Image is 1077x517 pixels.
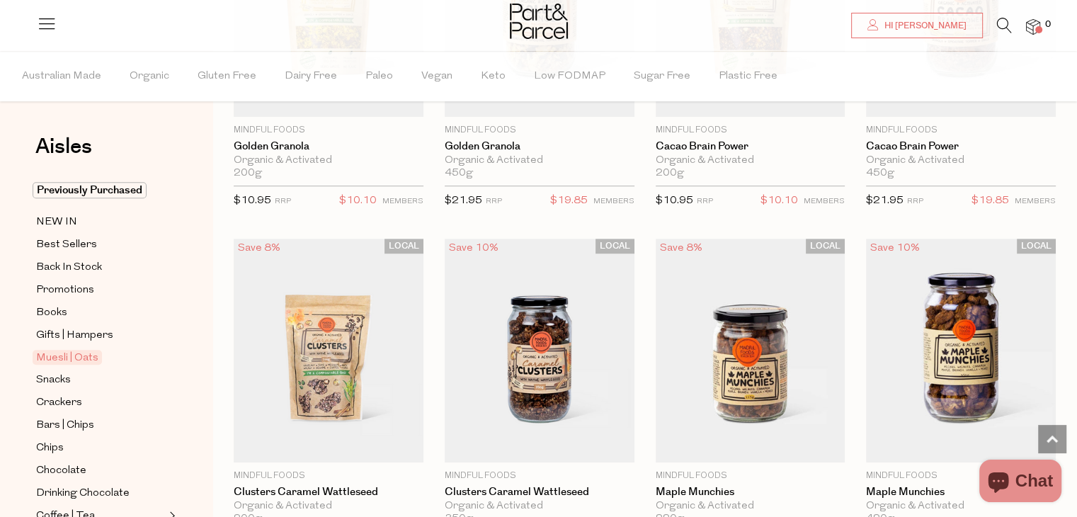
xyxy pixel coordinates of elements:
[36,349,165,366] a: Muesli | Oats
[285,52,337,101] span: Dairy Free
[384,239,423,254] span: LOCAL
[36,236,165,254] a: Best Sellers
[36,281,165,299] a: Promotions
[866,239,924,258] div: Save 10%
[339,192,377,210] span: $10.10
[36,326,165,344] a: Gifts | Hampers
[445,470,634,482] p: Mindful Foods
[697,198,713,205] small: RRP
[36,485,130,502] span: Drinking Chocolate
[881,20,967,32] span: Hi [PERSON_NAME]
[36,237,97,254] span: Best Sellers
[445,195,482,206] span: $21.95
[234,500,423,513] div: Organic & Activated
[445,500,634,513] div: Organic & Activated
[866,124,1056,137] p: Mindful Foods
[36,484,165,502] a: Drinking Chocolate
[36,462,86,479] span: Chocolate
[234,486,423,499] a: Clusters Caramel Wattleseed
[234,470,423,482] p: Mindful Foods
[36,305,67,322] span: Books
[866,195,904,206] span: $21.95
[445,140,634,153] a: Golden Granola
[365,52,393,101] span: Paleo
[445,239,634,462] img: Clusters Caramel Wattleseed
[36,416,165,434] a: Bars | Chips
[36,372,71,389] span: Snacks
[971,192,1009,210] span: $19.85
[36,259,102,276] span: Back In Stock
[1015,198,1056,205] small: MEMBERS
[234,195,271,206] span: $10.95
[35,131,92,162] span: Aisles
[234,154,423,167] div: Organic & Activated
[36,304,165,322] a: Books
[36,394,165,411] a: Crackers
[36,258,165,276] a: Back In Stock
[656,154,845,167] div: Organic & Activated
[866,239,1056,462] img: Maple Munchies
[36,182,165,199] a: Previously Purchased
[36,394,82,411] span: Crackers
[382,198,423,205] small: MEMBERS
[656,124,845,137] p: Mindful Foods
[445,486,634,499] a: Clusters Caramel Wattleseed
[234,167,262,180] span: 200g
[35,136,92,171] a: Aisles
[593,198,634,205] small: MEMBERS
[445,167,473,180] span: 450g
[550,192,588,210] span: $19.85
[634,52,690,101] span: Sugar Free
[866,140,1056,153] a: Cacao Brain Power
[866,500,1056,513] div: Organic & Activated
[234,239,423,462] img: Clusters Caramel Wattleseed
[36,440,64,457] span: Chips
[596,239,634,254] span: LOCAL
[866,154,1056,167] div: Organic & Activated
[866,167,894,180] span: 450g
[234,239,285,258] div: Save 8%
[33,350,102,365] span: Muesli | Oats
[36,213,165,231] a: NEW IN
[851,13,983,38] a: Hi [PERSON_NAME]
[33,182,147,198] span: Previously Purchased
[198,52,256,101] span: Gluten Free
[866,486,1056,499] a: Maple Munchies
[1026,19,1040,34] a: 0
[22,52,101,101] span: Australian Made
[481,52,506,101] span: Keto
[445,124,634,137] p: Mindful Foods
[760,192,798,210] span: $10.10
[36,371,165,389] a: Snacks
[866,470,1056,482] p: Mindful Foods
[445,239,503,258] div: Save 10%
[234,140,423,153] a: Golden Granola
[534,52,605,101] span: Low FODMAP
[656,167,684,180] span: 200g
[1042,18,1054,31] span: 0
[36,439,165,457] a: Chips
[275,198,291,205] small: RRP
[510,4,568,39] img: Part&Parcel
[36,214,77,231] span: NEW IN
[234,124,423,137] p: Mindful Foods
[656,195,693,206] span: $10.95
[656,470,845,482] p: Mindful Foods
[1017,239,1056,254] span: LOCAL
[486,198,502,205] small: RRP
[36,282,94,299] span: Promotions
[656,239,845,462] img: Maple Munchies
[36,417,94,434] span: Bars | Chips
[907,198,923,205] small: RRP
[445,154,634,167] div: Organic & Activated
[36,327,113,344] span: Gifts | Hampers
[806,239,845,254] span: LOCAL
[719,52,777,101] span: Plastic Free
[36,462,165,479] a: Chocolate
[130,52,169,101] span: Organic
[421,52,452,101] span: Vegan
[975,460,1066,506] inbox-online-store-chat: Shopify online store chat
[656,486,845,499] a: Maple Munchies
[656,500,845,513] div: Organic & Activated
[656,140,845,153] a: Cacao Brain Power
